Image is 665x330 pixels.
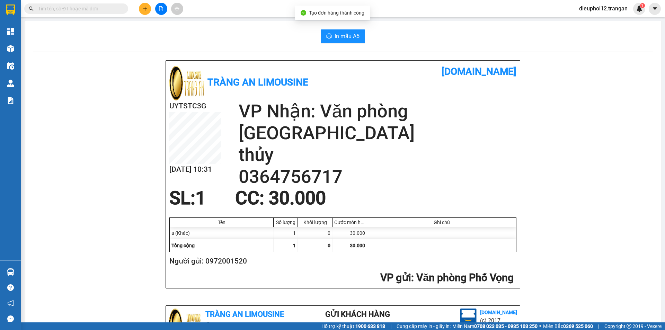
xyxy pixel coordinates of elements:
[7,268,14,276] img: warehouse-icon
[326,33,332,40] span: printer
[205,322,211,328] span: environment
[207,77,308,88] b: Tràng An Limousine
[139,3,151,15] button: plus
[159,6,163,11] span: file-add
[627,324,631,329] span: copyright
[649,3,661,15] button: caret-down
[7,28,14,35] img: dashboard-icon
[275,220,296,225] div: Số lượng
[309,10,364,16] span: Tạo đơn hàng thành công
[300,220,330,225] div: Khối lượng
[169,164,221,175] h2: [DATE] 10:31
[355,323,385,329] strong: 1900 633 818
[143,6,148,11] span: plus
[171,220,272,225] div: Tên
[155,3,167,15] button: file-add
[328,243,330,248] span: 0
[480,310,517,315] b: [DOMAIN_NAME]
[474,323,538,329] strong: 0708 023 035 - 0935 103 250
[452,322,538,330] span: Miền Nam
[652,6,658,12] span: caret-down
[390,322,391,330] span: |
[574,4,633,13] span: dieuphoi12.trangan
[7,315,14,322] span: message
[298,227,332,239] div: 0
[369,220,514,225] div: Ghi chú
[205,310,284,319] b: Tràng An Limousine
[29,6,34,11] span: search
[321,322,385,330] span: Hỗ trợ kỹ thuật:
[169,271,514,285] h2: : Văn phòng Phố Vọng
[170,227,274,239] div: a (Khác)
[442,66,516,77] b: [DOMAIN_NAME]
[169,187,195,209] span: SL:
[293,243,296,248] span: 1
[480,316,517,325] li: (c) 2017
[539,325,541,328] span: ⚪️
[171,243,195,248] span: Tổng cộng
[332,227,367,239] div: 30.000
[325,310,390,319] b: Gửi khách hàng
[231,188,330,208] div: CC : 30.000
[239,144,516,166] h2: thủy
[38,5,120,12] input: Tìm tên, số ĐT hoặc mã đơn
[380,271,411,284] span: VP gửi
[7,300,14,306] span: notification
[397,322,451,330] span: Cung cấp máy in - giấy in:
[6,5,15,15] img: logo-vxr
[543,322,593,330] span: Miền Bắc
[7,80,14,87] img: warehouse-icon
[334,220,365,225] div: Cước món hàng
[274,227,298,239] div: 1
[563,323,593,329] strong: 0369 525 060
[169,100,221,112] h2: UYTSTC3G
[350,243,365,248] span: 30.000
[641,3,644,8] span: 1
[7,97,14,104] img: solution-icon
[7,45,14,52] img: warehouse-icon
[175,6,179,11] span: aim
[171,3,183,15] button: aim
[239,166,516,188] h2: 0364756717
[640,3,645,8] sup: 1
[239,100,516,144] h2: VP Nhận: Văn phòng [GEOGRAPHIC_DATA]
[460,309,477,325] img: logo.jpg
[169,66,204,100] img: logo.jpg
[598,322,599,330] span: |
[321,29,365,43] button: printerIn mẫu A5
[301,10,306,16] span: check-circle
[169,256,514,267] h2: Người gửi: 0972001520
[7,284,14,291] span: question-circle
[7,62,14,70] img: warehouse-icon
[195,187,206,209] span: 1
[636,6,642,12] img: icon-new-feature
[335,32,360,41] span: In mẫu A5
